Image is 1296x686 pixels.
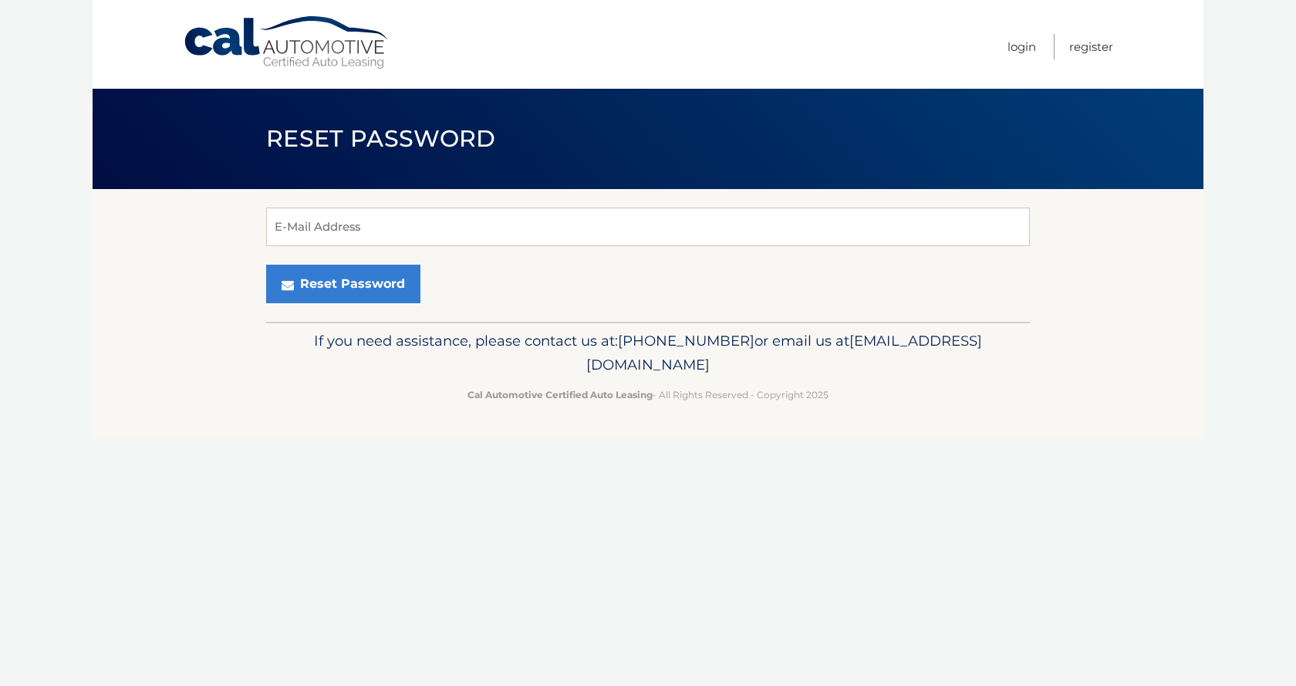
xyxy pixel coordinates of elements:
strong: Cal Automotive Certified Auto Leasing [467,389,653,400]
a: Register [1069,34,1113,59]
input: E-Mail Address [266,208,1030,246]
p: If you need assistance, please contact us at: or email us at [276,329,1020,378]
span: Reset Password [266,124,495,153]
a: Cal Automotive [183,15,391,70]
span: [PHONE_NUMBER] [618,332,754,350]
a: Login [1007,34,1036,59]
button: Reset Password [266,265,420,303]
p: - All Rights Reserved - Copyright 2025 [276,387,1020,403]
